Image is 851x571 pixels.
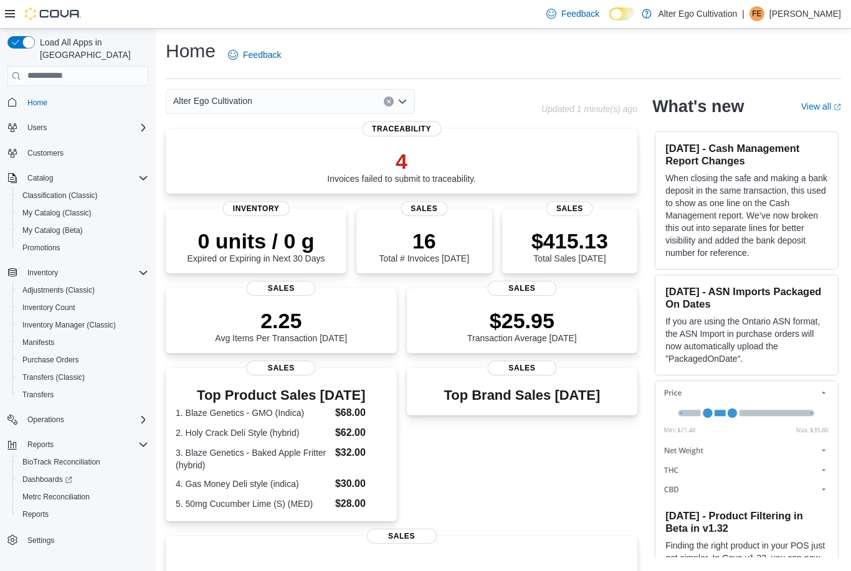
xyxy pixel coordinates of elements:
[22,303,75,313] span: Inventory Count
[397,97,407,106] button: Open list of options
[22,412,148,427] span: Operations
[17,507,148,522] span: Reports
[742,6,744,21] p: |
[17,223,148,238] span: My Catalog (Beta)
[173,93,252,108] span: Alter Ego Cultivation
[27,98,47,108] span: Home
[467,308,577,333] p: $25.95
[22,437,59,452] button: Reports
[22,171,148,186] span: Catalog
[17,387,148,402] span: Transfers
[2,411,153,428] button: Operations
[17,318,148,333] span: Inventory Manager (Classic)
[384,97,394,106] button: Clear input
[17,387,59,402] a: Transfers
[176,427,330,439] dt: 2. Holy Crack Deli Style (hybrid)
[17,188,148,203] span: Classification (Classic)
[335,445,387,460] dd: $32.00
[327,149,476,184] div: Invoices failed to submit to traceability.
[17,472,148,487] span: Dashboards
[22,191,98,201] span: Classification (Classic)
[335,405,387,420] dd: $68.00
[27,148,64,158] span: Customers
[335,425,387,440] dd: $62.00
[444,388,600,403] h3: Top Brand Sales [DATE]
[12,239,153,257] button: Promotions
[22,120,52,135] button: Users
[609,7,635,21] input: Dark Mode
[546,201,593,216] span: Sales
[17,370,148,385] span: Transfers (Classic)
[487,281,556,296] span: Sales
[12,506,153,523] button: Reports
[12,281,153,299] button: Adjustments (Classic)
[176,388,387,403] h3: Top Product Sales [DATE]
[22,337,54,347] span: Manifests
[223,201,290,216] span: Inventory
[17,335,148,350] span: Manifests
[17,455,148,470] span: BioTrack Reconciliation
[362,121,441,136] span: Traceability
[22,372,85,382] span: Transfers (Classic)
[17,223,88,238] a: My Catalog (Beta)
[243,49,281,61] span: Feedback
[215,308,347,343] div: Avg Items Per Transaction [DATE]
[22,208,92,218] span: My Catalog (Classic)
[752,6,761,21] span: FE
[17,489,148,504] span: Metrc Reconciliation
[176,498,330,510] dt: 5. 50mg Cucumber Lime (S) (MED)
[22,355,79,365] span: Purchase Orders
[176,446,330,471] dt: 3. Blaze Genetics - Baked Apple Fritter (hybrid)
[27,415,64,425] span: Operations
[22,457,100,467] span: BioTrack Reconciliation
[12,488,153,506] button: Metrc Reconciliation
[22,412,69,427] button: Operations
[22,146,69,161] a: Customers
[22,225,83,235] span: My Catalog (Beta)
[834,103,841,111] svg: External link
[176,407,330,419] dt: 1. Blaze Genetics - GMO (Indica)
[22,285,95,295] span: Adjustments (Classic)
[561,7,599,20] span: Feedback
[17,335,59,350] a: Manifests
[22,171,58,186] button: Catalog
[27,123,47,133] span: Users
[22,265,63,280] button: Inventory
[223,42,286,67] a: Feedback
[22,509,49,519] span: Reports
[17,489,95,504] a: Metrc Reconciliation
[327,149,476,174] p: 4
[22,120,148,135] span: Users
[247,281,316,296] span: Sales
[22,474,72,484] span: Dashboards
[335,496,387,511] dd: $28.00
[17,283,100,298] a: Adjustments (Classic)
[17,352,84,367] a: Purchase Orders
[22,390,54,400] span: Transfers
[22,145,148,161] span: Customers
[215,308,347,333] p: 2.25
[379,229,469,263] div: Total # Invoices [DATE]
[541,104,637,114] p: Updated 1 minute(s) ago
[2,436,153,453] button: Reports
[27,440,54,450] span: Reports
[2,119,153,136] button: Users
[17,240,148,255] span: Promotions
[17,205,148,220] span: My Catalog (Classic)
[17,370,90,385] a: Transfers (Classic)
[12,316,153,334] button: Inventory Manager (Classic)
[188,229,325,253] p: 0 units / 0 g
[22,437,148,452] span: Reports
[22,95,52,110] a: Home
[17,300,80,315] a: Inventory Count
[27,173,53,183] span: Catalog
[467,308,577,343] div: Transaction Average [DATE]
[25,7,81,20] img: Cova
[665,285,828,310] h3: [DATE] - ASN Imports Packaged On Dates
[17,188,103,203] a: Classification (Classic)
[12,222,153,239] button: My Catalog (Beta)
[17,507,54,522] a: Reports
[17,300,148,315] span: Inventory Count
[27,536,54,545] span: Settings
